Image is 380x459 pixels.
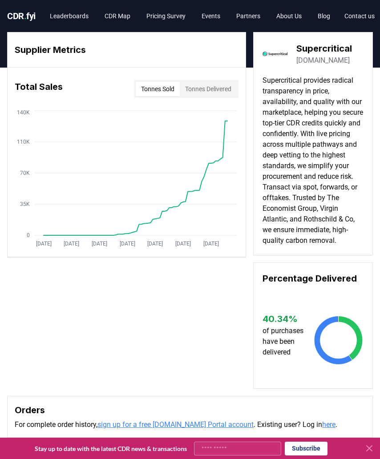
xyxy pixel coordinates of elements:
[20,170,30,176] tspan: 70K
[311,8,337,24] a: Blog
[7,10,36,22] a: CDR.fyi
[7,11,36,21] span: CDR fyi
[263,312,314,326] h3: 40.34 %
[17,139,30,145] tspan: 110K
[296,42,352,55] h3: Supercritical
[43,8,337,24] nav: Main
[15,43,239,56] h3: Supplier Metrics
[269,8,309,24] a: About Us
[296,55,350,66] a: [DOMAIN_NAME]
[97,8,137,24] a: CDR Map
[120,241,135,247] tspan: [DATE]
[136,82,180,96] button: Tonnes Sold
[15,80,63,98] h3: Total Sales
[175,241,191,247] tspan: [DATE]
[147,241,163,247] tspan: [DATE]
[203,241,219,247] tspan: [DATE]
[263,41,287,66] img: Supercritical-logo
[263,326,314,358] p: of purchases have been delivered
[17,109,30,116] tspan: 140K
[15,419,365,430] p: For complete order history, . Existing user? Log in .
[20,201,30,207] tspan: 35K
[15,403,365,417] h3: Orders
[229,8,267,24] a: Partners
[36,241,52,247] tspan: [DATE]
[139,8,193,24] a: Pricing Survey
[43,8,96,24] a: Leaderboards
[92,241,107,247] tspan: [DATE]
[97,420,254,429] a: sign up for a free [DOMAIN_NAME] Portal account
[263,272,364,285] h3: Percentage Delivered
[194,8,227,24] a: Events
[322,420,336,429] a: here
[24,11,27,21] span: .
[263,75,364,246] p: Supercritical provides radical transparency in price, availability, and quality with our marketpl...
[27,232,30,238] tspan: 0
[180,82,237,96] button: Tonnes Delivered
[64,241,79,247] tspan: [DATE]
